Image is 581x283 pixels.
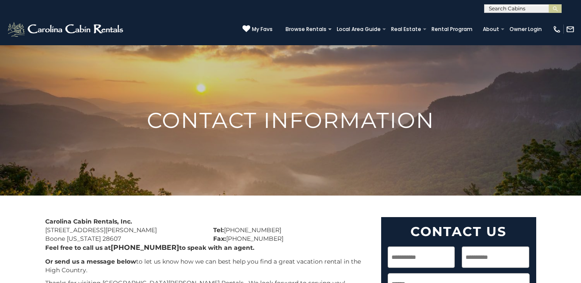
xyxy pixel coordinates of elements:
strong: Tel: [213,226,224,234]
span: My Favs [252,25,273,33]
div: [STREET_ADDRESS][PERSON_NAME] Boone [US_STATE] 28607 [39,217,207,243]
a: Rental Program [427,23,477,35]
strong: Carolina Cabin Rentals, Inc. [45,218,132,225]
b: to speak with an agent. [179,244,255,252]
h2: Contact Us [388,224,530,239]
img: phone-regular-white.png [553,25,561,34]
a: Real Estate [387,23,426,35]
img: mail-regular-white.png [566,25,575,34]
p: to let us know how we can best help you find a great vacation rental in the High Country. [45,257,368,274]
a: Owner Login [505,23,546,35]
a: Browse Rentals [281,23,331,35]
a: About [478,23,503,35]
a: Local Area Guide [332,23,385,35]
b: Or send us a message below [45,258,136,265]
img: White-1-2.png [6,21,126,38]
b: Feel free to call us at [45,244,111,252]
b: [PHONE_NUMBER] [111,243,179,252]
a: My Favs [242,25,273,34]
strong: Fax: [213,235,226,243]
div: [PHONE_NUMBER] [PHONE_NUMBER] [207,217,375,243]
